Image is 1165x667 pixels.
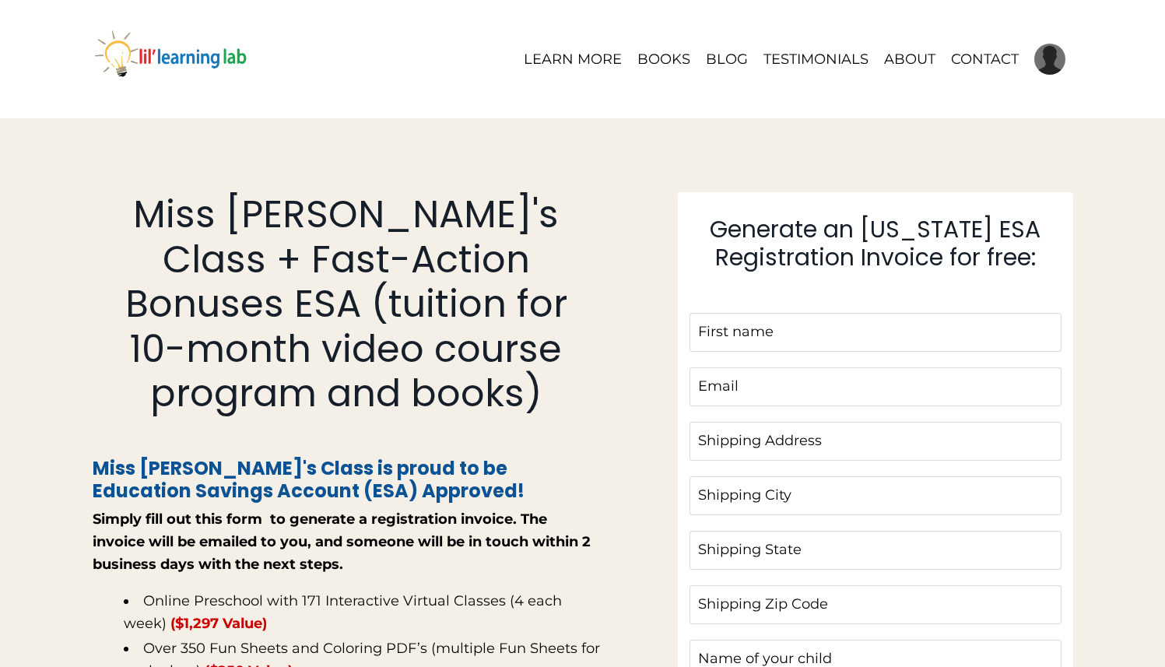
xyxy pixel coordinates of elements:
input: Shipping Address [690,422,1061,461]
strong: ($1,297 Value) [170,615,267,632]
a: BOOKS [637,48,690,71]
a: ABOUT [884,48,935,71]
input: Shipping State [690,531,1061,570]
img: Header Logo [93,16,248,100]
input: Shipping Zip Code [690,585,1061,624]
h3: Generate an [US_STATE] ESA Registration Invoice for free: [690,216,1061,272]
a: LEARN MORE [524,48,622,71]
img: User Avatar [1034,44,1065,75]
a: TESTIMONIALS [763,48,868,71]
h1: Miss [PERSON_NAME]'s Class + Fast-Action Bonuses ESA (tuition for 10-month video course program a... [93,192,601,416]
strong: Simply fill out this form to generate a registration invoice. The invoice will be emailed to you,... [93,511,591,573]
input: First name [690,313,1061,352]
a: BLOG [706,48,748,71]
input: Email [690,367,1061,406]
span: Online Preschool with 171 Interactive Virtual Classes (4 each week) [124,592,562,632]
input: Shipping City [690,476,1061,515]
a: CONTACT [951,48,1019,71]
span: Miss [PERSON_NAME]'s Class is proud to be Education Savings Account (ESA) Approved! [93,455,525,504]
